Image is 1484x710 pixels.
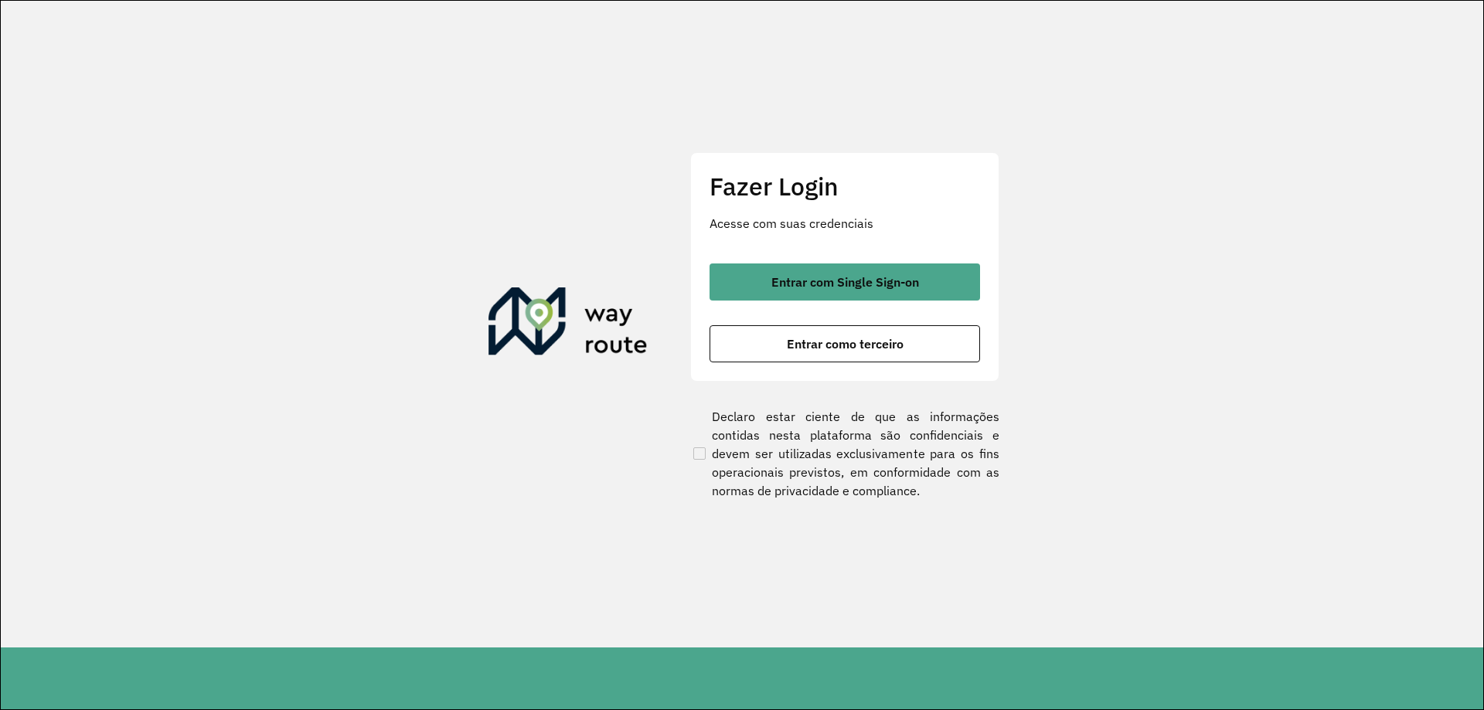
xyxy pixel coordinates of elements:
span: Entrar com Single Sign-on [771,276,919,288]
img: Roteirizador AmbevTech [488,287,648,362]
p: Acesse com suas credenciais [710,214,980,233]
span: Entrar como terceiro [787,338,904,350]
button: button [710,325,980,362]
label: Declaro estar ciente de que as informações contidas nesta plataforma são confidenciais e devem se... [690,407,999,500]
button: button [710,263,980,301]
h2: Fazer Login [710,172,980,201]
